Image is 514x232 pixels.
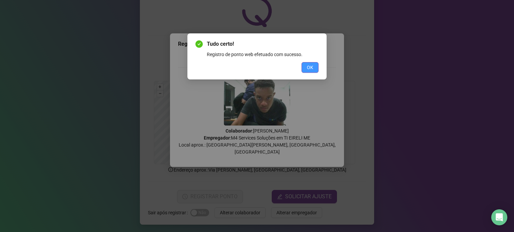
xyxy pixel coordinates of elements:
span: OK [307,64,313,71]
span: Tudo certo! [207,40,319,48]
div: Registro de ponto web efetuado com sucesso. [207,51,319,58]
button: OK [302,62,319,73]
div: Open Intercom Messenger [491,209,507,225]
span: check-circle [195,40,203,48]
